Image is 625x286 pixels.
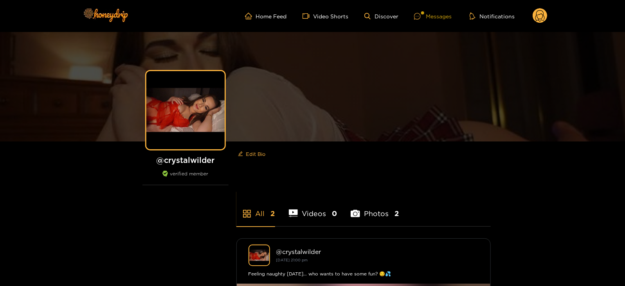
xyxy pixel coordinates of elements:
[364,13,398,20] a: Discover
[467,12,517,20] button: Notifications
[142,155,229,165] h1: @ crystalwilder
[142,171,229,185] div: verified member
[332,209,337,218] span: 0
[414,12,452,21] div: Messages
[289,191,337,226] li: Videos
[303,13,313,20] span: video-camera
[236,148,267,160] button: editEdit Bio
[236,191,275,226] li: All
[249,245,270,266] img: crystalwilder
[271,209,275,218] span: 2
[276,258,308,262] small: [DATE] 21:00 pm
[245,13,287,20] a: Home Feed
[303,13,349,20] a: Video Shorts
[351,191,399,226] li: Photos
[242,209,252,218] span: appstore
[276,248,479,255] div: @ crystalwilder
[245,13,256,20] span: home
[249,270,479,278] div: Feeling naughty [DATE]… who wants to have some fun? 😏💦
[238,151,243,157] span: edit
[394,209,399,218] span: 2
[246,150,266,158] span: Edit Bio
